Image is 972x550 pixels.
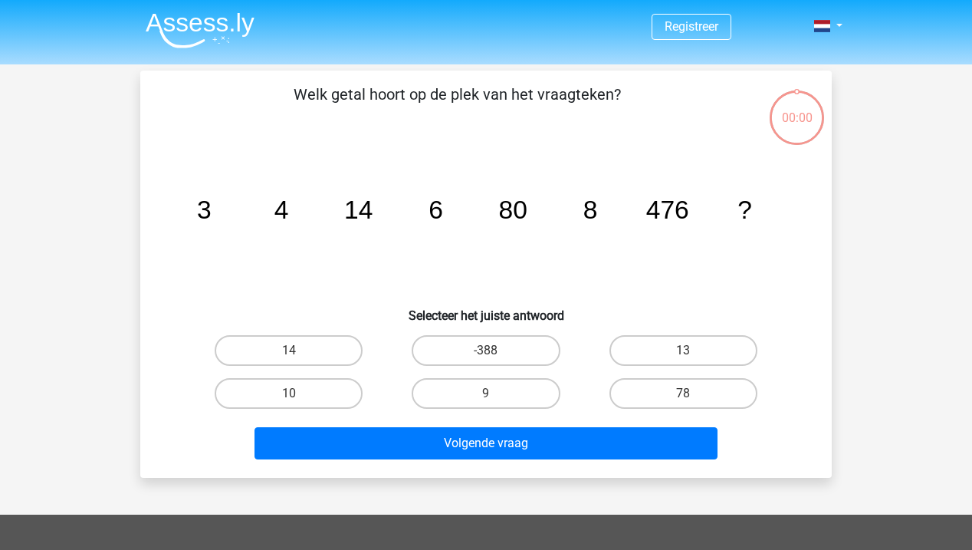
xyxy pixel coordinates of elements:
[146,12,254,48] img: Assessly
[665,19,718,34] a: Registreer
[737,196,752,224] tspan: ?
[274,196,289,224] tspan: 4
[197,196,212,224] tspan: 3
[215,335,363,366] label: 14
[254,427,718,459] button: Volgende vraag
[429,196,443,224] tspan: 6
[609,335,757,366] label: 13
[215,378,363,409] label: 10
[499,196,527,224] tspan: 80
[165,296,807,323] h6: Selecteer het juiste antwoord
[344,196,373,224] tspan: 14
[165,83,750,129] p: Welk getal hoort op de plek van het vraagteken?
[768,89,826,127] div: 00:00
[583,196,598,224] tspan: 8
[412,378,560,409] label: 9
[609,378,757,409] label: 78
[412,335,560,366] label: -388
[646,196,689,224] tspan: 476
